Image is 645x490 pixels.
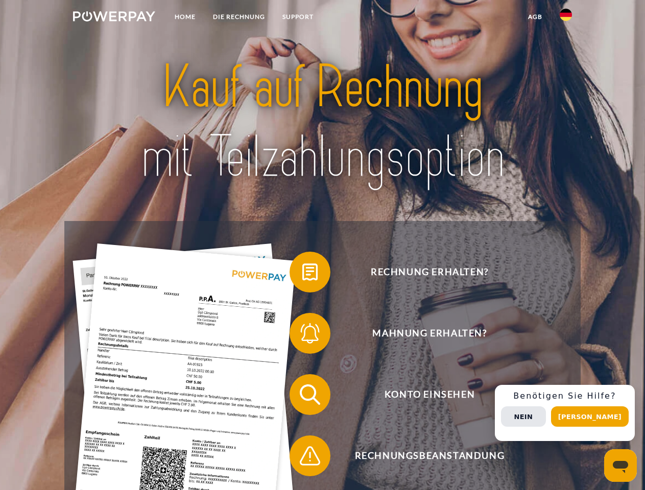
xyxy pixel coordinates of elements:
button: Rechnung erhalten? [290,252,555,292]
button: Rechnungsbeanstandung [290,435,555,476]
span: Rechnungsbeanstandung [304,435,555,476]
div: Schnellhilfe [495,385,635,441]
iframe: Schaltfläche zum Öffnen des Messaging-Fensters [604,449,637,482]
img: de [560,9,572,21]
img: qb_warning.svg [297,443,323,469]
a: SUPPORT [274,8,322,26]
span: Konto einsehen [304,374,555,415]
img: qb_bill.svg [297,259,323,285]
span: Rechnung erhalten? [304,252,555,292]
h3: Benötigen Sie Hilfe? [501,391,629,401]
a: DIE RECHNUNG [204,8,274,26]
button: Mahnung erhalten? [290,313,555,354]
a: Home [166,8,204,26]
img: title-powerpay_de.svg [98,49,547,195]
span: Mahnung erhalten? [304,313,555,354]
img: logo-powerpay-white.svg [73,11,155,21]
a: agb [519,8,551,26]
button: [PERSON_NAME] [551,406,629,427]
img: qb_bell.svg [297,321,323,346]
button: Nein [501,406,546,427]
button: Konto einsehen [290,374,555,415]
img: qb_search.svg [297,382,323,407]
